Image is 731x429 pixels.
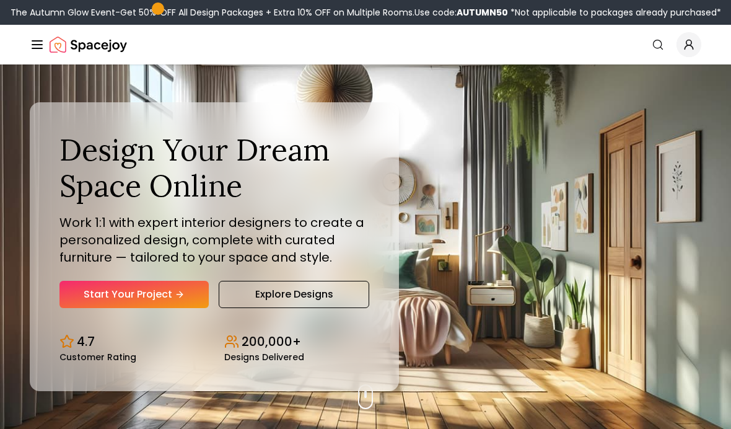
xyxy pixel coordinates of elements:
[11,6,721,19] div: The Autumn Glow Event-Get 50% OFF All Design Packages + Extra 10% OFF on Multiple Rooms.
[242,333,301,350] p: 200,000+
[50,32,127,57] a: Spacejoy
[219,281,369,308] a: Explore Designs
[77,333,95,350] p: 4.7
[30,25,701,64] nav: Global
[59,281,209,308] a: Start Your Project
[50,32,127,57] img: Spacejoy Logo
[414,6,508,19] span: Use code:
[224,353,304,361] small: Designs Delivered
[457,6,508,19] b: AUTUMN50
[508,6,721,19] span: *Not applicable to packages already purchased*
[59,323,369,361] div: Design stats
[59,132,369,203] h1: Design Your Dream Space Online
[59,353,136,361] small: Customer Rating
[59,214,369,266] p: Work 1:1 with expert interior designers to create a personalized design, complete with curated fu...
